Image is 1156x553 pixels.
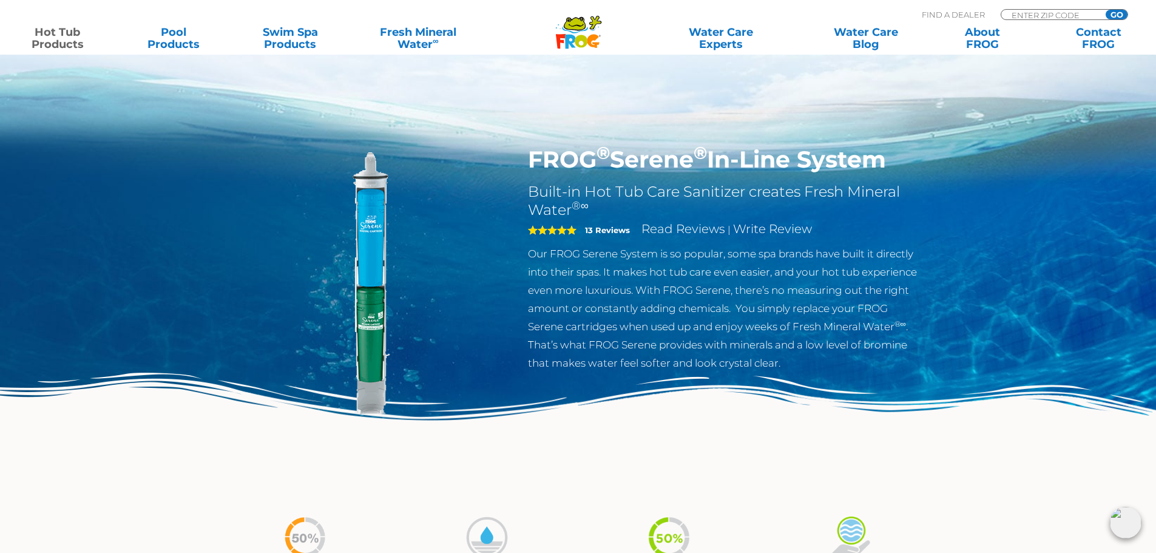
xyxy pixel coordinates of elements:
img: openIcon [1110,507,1141,538]
a: Swim SpaProducts [245,26,336,50]
a: Hot TubProducts [12,26,103,50]
sup: ® [694,142,707,163]
span: | [728,224,731,236]
sup: ®∞ [894,319,906,328]
a: PoolProducts [129,26,219,50]
p: Find A Dealer [922,9,985,20]
a: Write Review [733,222,812,236]
a: AboutFROG [937,26,1027,50]
a: Water CareExperts [647,26,794,50]
a: Fresh MineralWater∞ [361,26,475,50]
a: Read Reviews [641,222,725,236]
img: serene-inline.png [232,146,510,424]
h2: Built-in Hot Tub Care Sanitizer creates Fresh Mineral Water [528,183,924,219]
a: ContactFROG [1053,26,1144,50]
input: Zip Code Form [1010,10,1092,20]
sup: ® [597,142,610,163]
sup: ®∞ [572,199,589,212]
strong: 13 Reviews [585,225,630,235]
sup: ∞ [433,36,439,46]
h1: FROG Serene In-Line System [528,146,924,174]
p: Our FROG Serene System is so popular, some spa brands have built it directly into their spas. It ... [528,245,924,372]
span: 5 [528,225,576,235]
input: GO [1106,10,1127,19]
a: Water CareBlog [820,26,911,50]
